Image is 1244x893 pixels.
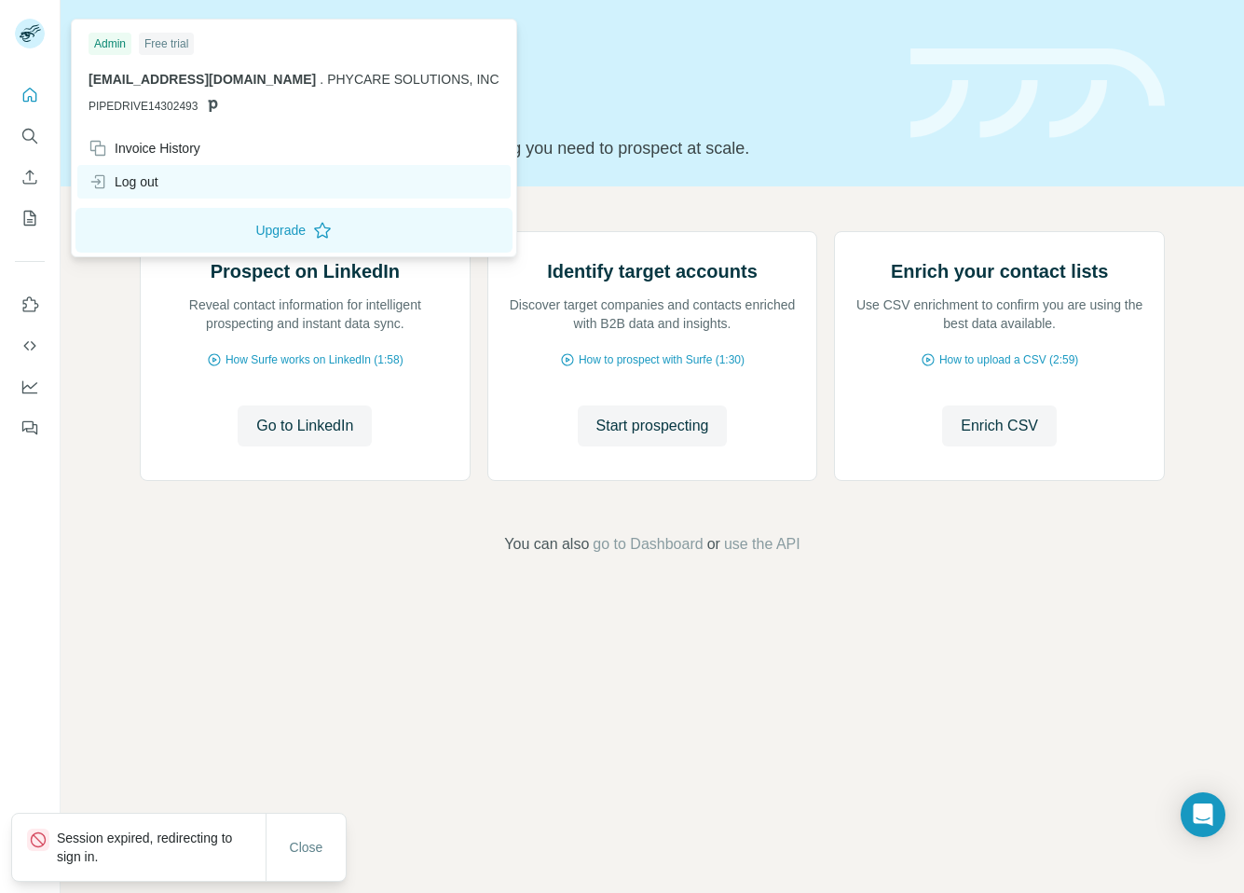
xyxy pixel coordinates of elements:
[961,415,1038,437] span: Enrich CSV
[891,258,1108,284] h2: Enrich your contact lists
[547,258,758,284] h2: Identify target accounts
[15,201,45,235] button: My lists
[256,415,353,437] span: Go to LinkedIn
[159,295,451,333] p: Reveal contact information for intelligent prospecting and instant data sync.
[1181,792,1225,837] div: Open Intercom Messenger
[15,329,45,363] button: Use Surfe API
[226,351,403,368] span: How Surfe works on LinkedIn (1:58)
[15,119,45,153] button: Search
[211,258,400,284] h2: Prospect on LinkedIn
[910,48,1165,139] img: banner
[579,351,745,368] span: How to prospect with Surfe (1:30)
[578,405,728,446] button: Start prospecting
[238,405,372,446] button: Go to LinkedIn
[504,533,589,556] span: You can also
[593,533,703,556] button: go to Dashboard
[939,351,1078,368] span: How to upload a CSV (2:59)
[57,829,266,866] p: Session expired, redirecting to sign in.
[89,172,158,191] div: Log out
[277,831,336,864] button: Close
[507,295,799,333] p: Discover target companies and contacts enriched with B2B data and insights.
[15,411,45,445] button: Feedback
[89,72,316,87] span: [EMAIL_ADDRESS][DOMAIN_NAME]
[15,160,45,194] button: Enrich CSV
[320,72,323,87] span: .
[596,415,709,437] span: Start prospecting
[75,208,513,253] button: Upgrade
[327,72,499,87] span: PHYCARE SOLUTIONS, INC
[89,33,131,55] div: Admin
[854,295,1145,333] p: Use CSV enrichment to confirm you are using the best data available.
[724,533,800,556] button: use the API
[139,33,194,55] div: Free trial
[89,139,200,158] div: Invoice History
[707,533,720,556] span: or
[290,838,323,857] span: Close
[942,405,1057,446] button: Enrich CSV
[15,288,45,322] button: Use Surfe on LinkedIn
[89,98,198,115] span: PIPEDRIVE14302493
[15,78,45,112] button: Quick start
[15,370,45,404] button: Dashboard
